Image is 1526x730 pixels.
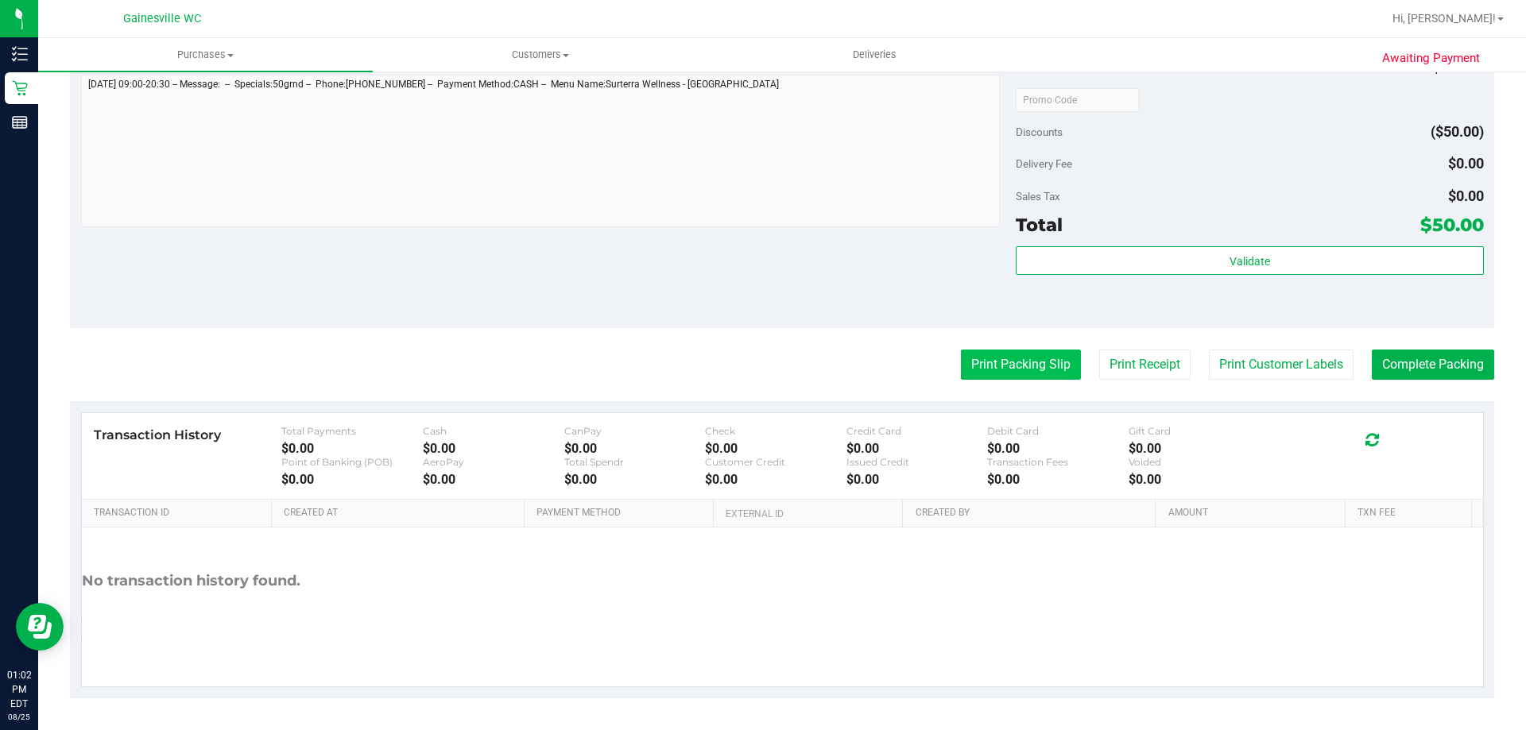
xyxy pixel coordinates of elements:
div: $0.00 [846,472,988,487]
span: Gainesville WC [123,12,201,25]
div: Issued Credit [846,456,988,468]
div: $0.00 [564,441,706,456]
span: Hi, [PERSON_NAME]! [1392,12,1496,25]
div: $0.00 [423,441,564,456]
p: 01:02 PM EDT [7,668,31,711]
a: Txn Fee [1358,507,1465,519]
span: Sales Tax [1016,190,1060,203]
div: $0.00 [281,441,423,456]
a: Customers [373,38,707,71]
inline-svg: Retail [12,80,28,96]
div: $0.00 [987,441,1129,456]
div: $0.00 [705,441,846,456]
div: $0.00 [1129,472,1270,487]
p: 08/25 [7,711,31,723]
div: Credit Card [846,425,988,437]
div: AeroPay [423,456,564,468]
button: Print Receipt [1099,350,1191,380]
div: $0.00 [281,472,423,487]
span: Validate [1230,255,1270,268]
th: External ID [713,500,902,528]
inline-svg: Reports [12,114,28,130]
span: $100.00 [1432,59,1484,75]
div: $0.00 [423,472,564,487]
div: $0.00 [846,441,988,456]
span: Purchases [38,48,373,62]
inline-svg: Inventory [12,46,28,62]
a: Transaction ID [94,507,265,519]
span: Discounts [1016,118,1063,146]
span: $50.00 [1420,214,1484,236]
span: Subtotal [1016,61,1055,74]
iframe: Resource center [16,603,64,651]
div: $0.00 [705,472,846,487]
button: Validate [1016,246,1483,275]
input: Promo Code [1016,88,1139,112]
a: Payment Method [536,507,707,519]
span: $0.00 [1448,187,1484,204]
div: Customer Credit [705,456,846,468]
button: Print Customer Labels [1209,350,1354,380]
span: Delivery Fee [1016,157,1072,170]
span: Deliveries [831,48,918,62]
span: Awaiting Payment [1382,49,1480,68]
span: Total [1016,214,1063,236]
div: Debit Card [987,425,1129,437]
a: Created At [284,507,517,519]
div: Voided [1129,456,1270,468]
span: ($50.00) [1431,123,1484,140]
a: Purchases [38,38,373,71]
div: $0.00 [564,472,706,487]
div: Total Payments [281,425,423,437]
a: Created By [916,507,1149,519]
div: Gift Card [1129,425,1270,437]
div: $0.00 [987,472,1129,487]
div: Total Spendr [564,456,706,468]
span: Customers [374,48,707,62]
a: Deliveries [707,38,1042,71]
a: Amount [1168,507,1339,519]
div: Point of Banking (POB) [281,456,423,468]
div: Check [705,425,846,437]
button: Print Packing Slip [961,350,1081,380]
div: Transaction Fees [987,456,1129,468]
div: CanPay [564,425,706,437]
div: Cash [423,425,564,437]
span: $0.00 [1448,155,1484,172]
div: No transaction history found. [82,527,300,635]
div: $0.00 [1129,441,1270,456]
button: Complete Packing [1372,350,1494,380]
